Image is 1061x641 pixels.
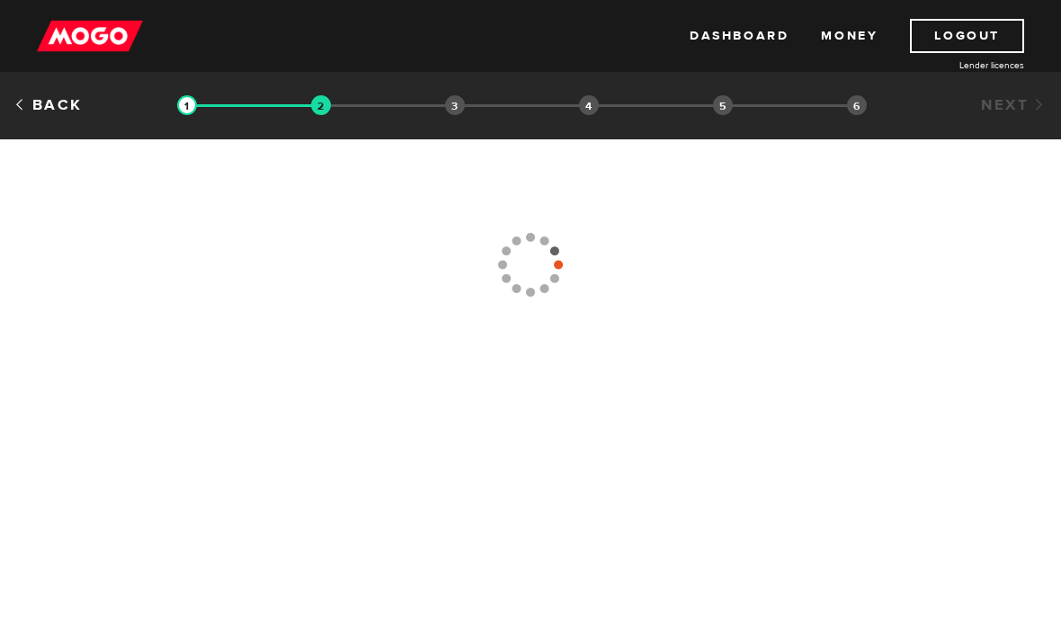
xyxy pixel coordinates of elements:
[821,19,878,53] a: Money
[690,19,789,53] a: Dashboard
[37,19,143,53] img: mogo_logo-11ee424be714fa7cbb0f0f49df9e16ec.png
[177,95,197,115] img: transparent-188c492fd9eaac0f573672f40bb141c2.gif
[497,164,565,366] img: loading-colorWheel_medium.gif
[311,95,331,115] img: transparent-188c492fd9eaac0f573672f40bb141c2.gif
[910,19,1024,53] a: Logout
[13,95,83,115] a: Back
[981,95,1048,115] a: Next
[889,58,1024,72] a: Lender licences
